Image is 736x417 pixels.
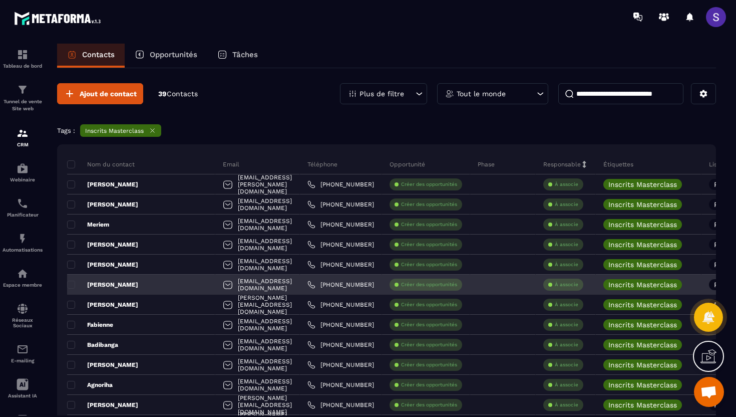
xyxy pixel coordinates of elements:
[401,181,457,188] p: Créer des opportunités
[57,44,125,68] a: Contacts
[401,401,457,408] p: Créer des opportunités
[57,127,75,134] p: Tags :
[3,76,43,120] a: formationformationTunnel de vente Site web
[14,9,104,28] img: logo
[67,221,109,229] p: Meriem
[555,401,578,408] p: À associe
[307,341,374,349] a: [PHONE_NUMBER]
[555,221,578,228] p: À associe
[207,44,268,68] a: Tâches
[307,160,337,168] p: Téléphone
[67,361,138,369] p: [PERSON_NAME]
[555,301,578,308] p: À associe
[390,160,425,168] p: Opportunité
[401,261,457,268] p: Créer des opportunités
[67,401,138,409] p: [PERSON_NAME]
[401,381,457,388] p: Créer des opportunités
[3,317,43,328] p: Réseaux Sociaux
[401,361,457,368] p: Créer des opportunités
[3,98,43,112] p: Tunnel de vente Site web
[608,201,677,208] p: Inscrits Masterclass
[17,49,29,61] img: formation
[17,303,29,315] img: social-network
[401,241,457,248] p: Créer des opportunités
[17,268,29,280] img: automations
[608,281,677,288] p: Inscrits Masterclass
[17,84,29,96] img: formation
[555,341,578,348] p: À associe
[401,221,457,228] p: Créer des opportunités
[3,63,43,69] p: Tableau de bord
[3,177,43,182] p: Webinaire
[543,160,581,168] p: Responsable
[307,281,374,289] a: [PHONE_NUMBER]
[401,321,457,328] p: Créer des opportunités
[307,241,374,249] a: [PHONE_NUMBER]
[3,247,43,253] p: Automatisations
[67,160,135,168] p: Nom du contact
[3,41,43,76] a: formationformationTableau de bord
[694,377,724,407] div: Ouvrir le chat
[67,200,138,209] p: [PERSON_NAME]
[3,371,43,406] a: Assistant IA
[232,50,258,59] p: Tâches
[3,282,43,288] p: Espace membre
[85,127,144,134] p: Inscrits Masterclass
[3,212,43,218] p: Planificateur
[67,341,118,349] p: Badibanga
[478,160,495,168] p: Phase
[457,90,506,97] p: Tout le monde
[555,361,578,368] p: À associe
[307,261,374,269] a: [PHONE_NUMBER]
[401,341,457,348] p: Créer des opportunités
[67,180,138,188] p: [PERSON_NAME]
[17,343,29,355] img: email
[608,241,677,248] p: Inscrits Masterclass
[608,361,677,368] p: Inscrits Masterclass
[307,301,374,309] a: [PHONE_NUMBER]
[359,90,404,97] p: Plus de filtre
[555,261,578,268] p: À associe
[82,50,115,59] p: Contacts
[555,381,578,388] p: À associe
[17,197,29,210] img: scheduler
[608,261,677,268] p: Inscrits Masterclass
[401,301,457,308] p: Créer des opportunités
[158,89,198,99] p: 39
[3,120,43,155] a: formationformationCRM
[17,127,29,139] img: formation
[401,201,457,208] p: Créer des opportunités
[17,162,29,174] img: automations
[3,155,43,190] a: automationsautomationsWebinaire
[555,281,578,288] p: À associe
[307,401,374,409] a: [PHONE_NUMBER]
[608,181,677,188] p: Inscrits Masterclass
[67,321,113,329] p: Fabienne
[603,160,633,168] p: Étiquettes
[17,233,29,245] img: automations
[150,50,197,59] p: Opportunités
[167,90,198,98] span: Contacts
[3,190,43,225] a: schedulerschedulerPlanificateur
[307,180,374,188] a: [PHONE_NUMBER]
[401,281,457,288] p: Créer des opportunités
[608,401,677,408] p: Inscrits Masterclass
[307,221,374,229] a: [PHONE_NUMBER]
[709,160,723,168] p: Liste
[3,142,43,147] p: CRM
[555,321,578,328] p: À associe
[223,160,239,168] p: Email
[125,44,207,68] a: Opportunités
[3,358,43,363] p: E-mailing
[67,281,138,289] p: [PERSON_NAME]
[80,89,137,99] span: Ajout de contact
[307,361,374,369] a: [PHONE_NUMBER]
[608,381,677,388] p: Inscrits Masterclass
[608,341,677,348] p: Inscrits Masterclass
[307,200,374,209] a: [PHONE_NUMBER]
[57,83,143,104] button: Ajout de contact
[608,221,677,228] p: Inscrits Masterclass
[3,295,43,336] a: social-networksocial-networkRéseaux Sociaux
[307,321,374,329] a: [PHONE_NUMBER]
[608,321,677,328] p: Inscrits Masterclass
